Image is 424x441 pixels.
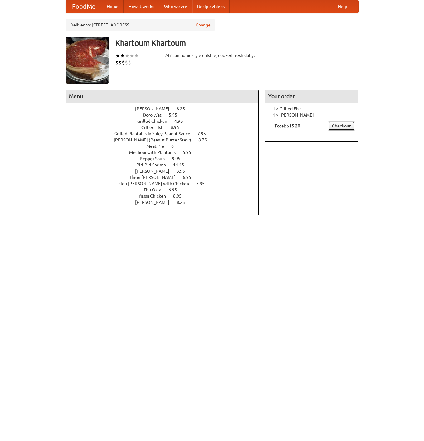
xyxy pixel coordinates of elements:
[114,131,197,136] span: Grilled Plantains in Spicy Peanut Sauce
[268,106,355,112] li: 1 × Grilled Fish
[268,112,355,118] li: 1 × [PERSON_NAME]
[115,37,359,49] h3: Khartoum Khartoum
[177,169,191,174] span: 3.95
[141,125,191,130] a: Grilled Fish 6.95
[114,131,217,136] a: Grilled Plantains in Spicy Peanut Sauce 7.95
[119,59,122,66] li: $
[102,0,124,13] a: Home
[140,156,192,161] a: Pepper Soup 9.95
[137,119,194,124] a: Grilled Chicken 4.95
[146,144,185,149] a: Meat Pie 6
[174,119,189,124] span: 4.95
[125,52,129,59] li: ★
[115,52,120,59] li: ★
[146,144,170,149] span: Meat Pie
[66,90,259,103] h4: Menu
[144,187,168,192] span: Thu Okra
[140,156,171,161] span: Pepper Soup
[134,52,139,59] li: ★
[129,150,182,155] span: Mechoui with Plantains
[139,194,193,199] a: Yassa Chicken 8.95
[66,37,109,84] img: angular.jpg
[129,175,182,180] span: Thiou [PERSON_NAME]
[136,162,172,167] span: Piri-Piri Shrimp
[183,175,197,180] span: 6.95
[114,137,197,142] span: [PERSON_NAME] (Peanut Butter Stew)
[197,131,212,136] span: 7.95
[143,113,189,117] a: Doro Wat 5.95
[122,59,125,66] li: $
[171,125,185,130] span: 6.95
[137,119,173,124] span: Grilled Chicken
[171,144,180,149] span: 6
[159,0,192,13] a: Who we are
[265,90,358,103] h4: Your order
[333,0,352,13] a: Help
[173,162,190,167] span: 11.45
[129,52,134,59] li: ★
[168,187,183,192] span: 6.95
[328,121,355,131] a: Checkout
[141,125,170,130] span: Grilled Fish
[177,106,191,111] span: 8.25
[135,169,176,174] span: [PERSON_NAME]
[139,194,172,199] span: Yassa Chicken
[120,52,125,59] li: ★
[66,19,215,31] div: Deliver to: [STREET_ADDRESS]
[165,52,259,59] div: African homestyle cuisine, cooked fresh daily.
[135,106,176,111] span: [PERSON_NAME]
[169,113,183,117] span: 5.95
[177,200,191,205] span: 8.25
[183,150,197,155] span: 5.95
[173,194,188,199] span: 8.95
[114,137,218,142] a: [PERSON_NAME] (Peanut Butter Stew) 8.75
[128,59,131,66] li: $
[136,162,196,167] a: Piri-Piri Shrimp 11.45
[115,59,119,66] li: $
[124,0,159,13] a: How it works
[116,181,216,186] a: Thiou [PERSON_NAME] with Chicken 7.95
[144,187,188,192] a: Thu Okra 6.95
[66,0,102,13] a: FoodMe
[135,200,176,205] span: [PERSON_NAME]
[129,175,203,180] a: Thiou [PERSON_NAME] 6.95
[135,200,197,205] a: [PERSON_NAME] 8.25
[135,106,197,111] a: [PERSON_NAME] 8.25
[192,0,230,13] a: Recipe videos
[135,169,197,174] a: [PERSON_NAME] 3.95
[172,156,187,161] span: 9.95
[275,123,300,128] b: Total: $15.20
[143,113,168,117] span: Doro Wat
[129,150,203,155] a: Mechoui with Plantains 5.95
[116,181,195,186] span: Thiou [PERSON_NAME] with Chicken
[125,59,128,66] li: $
[196,22,211,28] a: Change
[196,181,211,186] span: 7.95
[198,137,213,142] span: 8.75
